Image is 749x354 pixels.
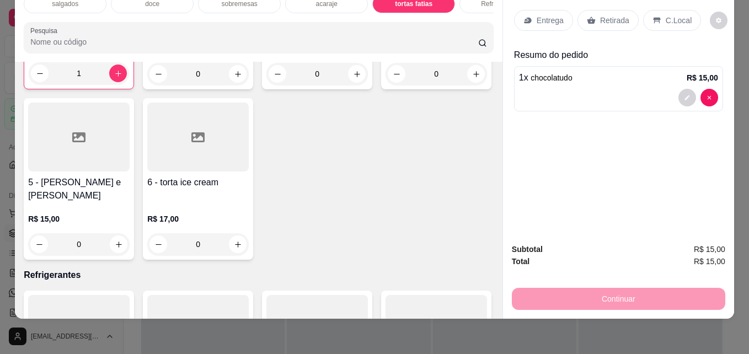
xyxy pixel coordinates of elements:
[30,36,478,47] input: Pesquisa
[24,269,494,282] p: Refrigerantes
[514,49,723,62] p: Resumo do pedido
[694,243,725,255] span: R$ 15,00
[110,235,127,253] button: increase-product-quantity
[30,26,61,35] label: Pesquisa
[229,65,247,83] button: increase-product-quantity
[694,255,725,267] span: R$ 15,00
[149,65,167,83] button: decrease-product-quantity
[710,12,727,29] button: decrease-product-quantity
[531,73,573,82] span: chocolatudo
[109,65,127,82] button: increase-product-quantity
[467,65,485,83] button: increase-product-quantity
[229,235,247,253] button: increase-product-quantity
[600,15,629,26] p: Retirada
[519,71,573,84] p: 1 x
[537,15,564,26] p: Entrega
[28,176,130,202] h4: 5 - [PERSON_NAME] e [PERSON_NAME]
[388,65,405,83] button: decrease-product-quantity
[687,72,718,83] p: R$ 15,00
[348,65,366,83] button: increase-product-quantity
[147,213,249,224] p: R$ 17,00
[512,245,543,254] strong: Subtotal
[31,65,49,82] button: decrease-product-quantity
[30,235,48,253] button: decrease-product-quantity
[678,89,696,106] button: decrease-product-quantity
[269,65,286,83] button: decrease-product-quantity
[666,15,692,26] p: C.Local
[512,257,529,266] strong: Total
[28,213,130,224] p: R$ 15,00
[149,235,167,253] button: decrease-product-quantity
[147,176,249,189] h4: 6 - torta ice cream
[700,89,718,106] button: decrease-product-quantity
